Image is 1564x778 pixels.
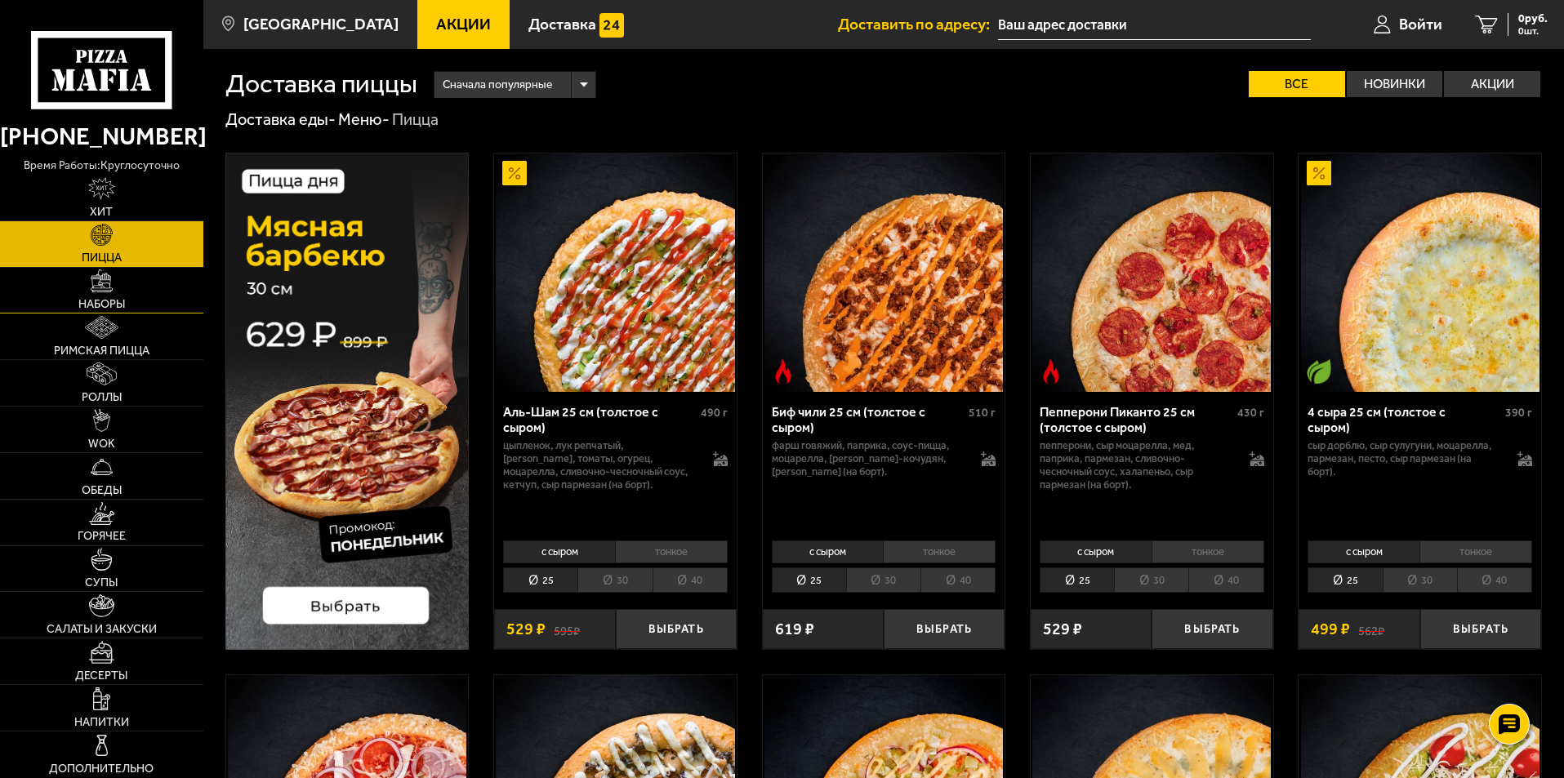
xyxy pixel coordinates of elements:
li: с сыром [1308,540,1419,563]
span: 619 ₽ [775,621,814,638]
span: Пицца [82,252,122,264]
li: 30 [1114,567,1188,593]
span: 0 шт. [1518,26,1548,36]
li: тонкое [615,540,728,563]
label: Акции [1444,71,1540,97]
s: 562 ₽ [1358,621,1384,638]
div: Пицца [392,109,439,131]
label: Новинки [1347,71,1443,97]
img: Острое блюдо [771,359,795,384]
img: 4 сыра 25 см (толстое с сыром) [1301,153,1539,392]
a: Острое блюдоПепперони Пиканто 25 см (толстое с сыром) [1031,153,1273,392]
span: Салаты и закуски [47,624,157,635]
li: тонкое [883,540,996,563]
img: Акционный [1307,161,1331,185]
span: WOK [88,438,115,450]
span: Акции [436,16,491,32]
li: с сыром [772,540,884,563]
img: Акционный [502,161,527,185]
span: [GEOGRAPHIC_DATA] [243,16,399,32]
li: тонкое [1152,540,1264,563]
button: Выбрать [884,609,1005,649]
span: Дополнительно [49,763,154,775]
li: 40 [1457,567,1532,593]
s: 595 ₽ [554,621,580,638]
span: Хит [90,207,113,218]
img: 15daf4d41897b9f0e9f617042186c801.svg [599,13,624,38]
li: 40 [653,567,728,593]
img: Вегетарианское блюдо [1307,359,1331,384]
span: Горячее [78,531,126,542]
img: Биф чили 25 см (толстое с сыром) [764,153,1003,392]
button: Выбрать [1420,609,1541,649]
p: сыр дорблю, сыр сулугуни, моцарелла, пармезан, песто, сыр пармезан (на борт). [1308,439,1501,478]
div: Аль-Шам 25 см (толстое с сыром) [503,404,697,435]
span: Десерты [75,670,127,682]
span: 430 г [1237,406,1264,420]
li: с сыром [503,540,615,563]
a: АкционныйАль-Шам 25 см (толстое с сыром) [494,153,737,392]
span: 0 руб. [1518,13,1548,24]
div: 4 сыра 25 см (толстое с сыром) [1308,404,1501,435]
li: 25 [772,567,846,593]
li: 25 [503,567,577,593]
li: 40 [1188,567,1263,593]
li: 25 [1040,567,1114,593]
a: АкционныйВегетарианское блюдо4 сыра 25 см (толстое с сыром) [1299,153,1541,392]
li: 25 [1308,567,1382,593]
img: Пепперони Пиканто 25 см (толстое с сыром) [1032,153,1271,392]
span: Сначала популярные [443,69,552,100]
span: Доставить по адресу: [838,16,998,32]
input: Ваш адрес доставки [998,10,1311,40]
span: Роллы [82,392,122,403]
span: Римская пицца [54,345,149,357]
span: Супы [85,577,118,589]
p: цыпленок, лук репчатый, [PERSON_NAME], томаты, огурец, моцарелла, сливочно-чесночный соус, кетчуп... [503,439,697,491]
button: Выбрать [616,609,737,649]
button: Выбрать [1152,609,1272,649]
span: 490 г [701,406,728,420]
div: Пепперони Пиканто 25 см (толстое с сыром) [1040,404,1233,435]
span: 390 г [1505,406,1532,420]
p: пепперони, сыр Моцарелла, мед, паприка, пармезан, сливочно-чесночный соус, халапеньо, сыр пармеза... [1040,439,1233,491]
img: Острое блюдо [1039,359,1063,384]
a: Доставка еды- [225,109,336,129]
span: 529 ₽ [1043,621,1082,638]
img: Аль-Шам 25 см (толстое с сыром) [496,153,734,392]
span: Напитки [74,717,129,728]
span: 529 ₽ [506,621,546,638]
span: Доставка [528,16,596,32]
li: 30 [577,567,652,593]
li: с сыром [1040,540,1152,563]
h1: Доставка пиццы [225,71,417,97]
a: Меню- [338,109,390,129]
li: тонкое [1419,540,1532,563]
span: Обеды [82,485,122,496]
li: 30 [846,567,920,593]
span: Наборы [78,299,125,310]
span: 510 г [969,406,996,420]
span: Войти [1399,16,1442,32]
div: Биф чили 25 см (толстое с сыром) [772,404,965,435]
a: Острое блюдоБиф чили 25 см (толстое с сыром) [763,153,1005,392]
span: 499 ₽ [1311,621,1350,638]
p: фарш говяжий, паприка, соус-пицца, моцарелла, [PERSON_NAME]-кочудян, [PERSON_NAME] (на борт). [772,439,965,478]
li: 40 [920,567,996,593]
label: Все [1249,71,1345,97]
li: 30 [1383,567,1457,593]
